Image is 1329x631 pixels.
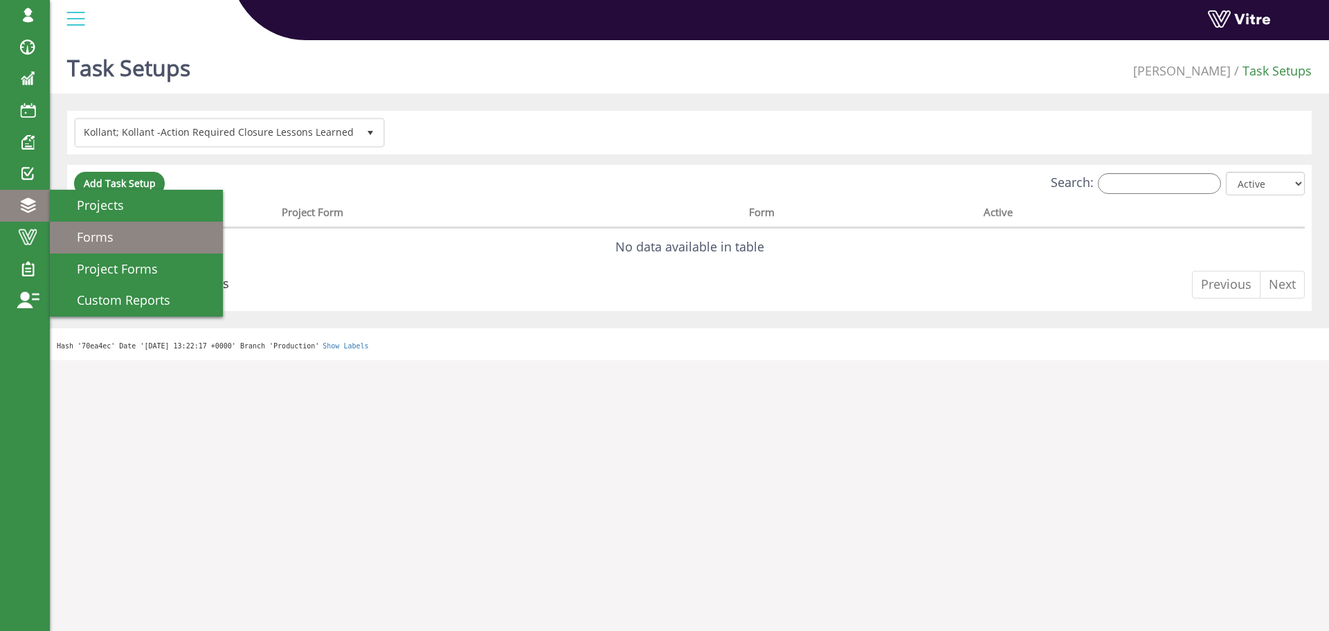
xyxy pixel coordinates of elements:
input: Search: [1098,173,1221,194]
span: Projects [60,197,124,213]
th: Active [978,202,1233,228]
label: Search: [1051,173,1221,194]
a: [PERSON_NAME] [1133,62,1231,79]
a: Show Labels [323,342,368,350]
span: Add Task Setup [84,177,156,190]
a: Custom Reports [50,285,223,317]
a: Forms [50,222,223,254]
td: No data available in table [74,228,1305,265]
a: Next [1260,271,1305,299]
th: Project Form [276,202,744,228]
h1: Task Setups [67,35,190,94]
a: Project Forms [50,254,223,285]
span: select [358,120,383,145]
a: Previous [1192,271,1260,299]
a: Projects [50,190,223,222]
span: Project Forms [60,260,158,277]
span: Forms [60,229,114,245]
a: Add Task Setup [74,172,165,195]
span: Hash '70ea4ec' Date '[DATE] 13:22:17 +0000' Branch 'Production' [57,342,319,350]
th: Form [743,202,977,228]
li: Task Setups [1231,62,1312,80]
span: Kollant; Kollant -Action Required Closure Lessons Learned [76,120,358,145]
span: Custom Reports [60,292,170,308]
